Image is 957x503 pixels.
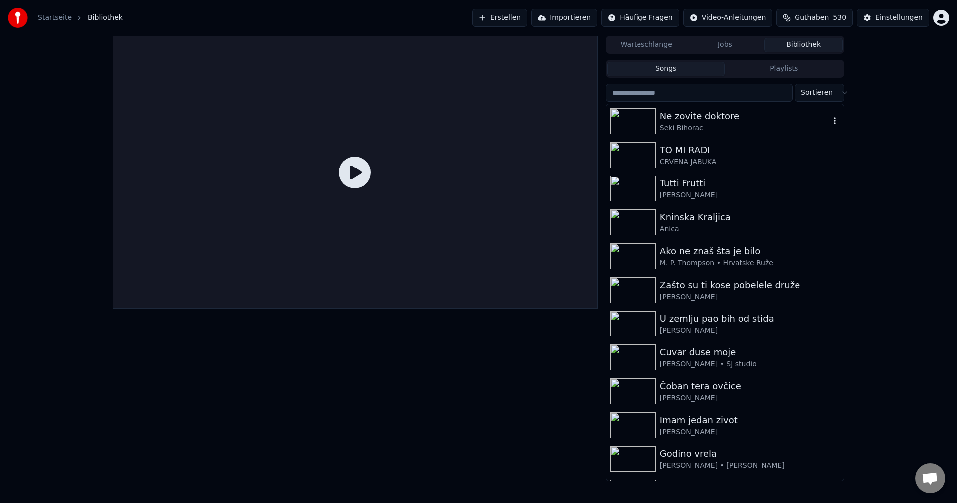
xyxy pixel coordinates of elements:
[660,109,830,123] div: Ne zovite doktore
[8,8,28,28] img: youka
[660,224,840,234] div: Anica
[857,9,929,27] button: Einstellungen
[660,447,840,461] div: Godino vrela
[764,38,843,52] button: Bibliothek
[607,38,686,52] button: Warteschlange
[683,9,773,27] button: Video-Anleitungen
[915,463,945,493] a: Chat öffnen
[660,461,840,471] div: [PERSON_NAME] • [PERSON_NAME]
[875,13,923,23] div: Einstellungen
[660,359,840,369] div: [PERSON_NAME] • SJ studio
[795,13,829,23] span: Guthaben
[660,176,840,190] div: Tutti Frutti
[38,13,72,23] a: Startseite
[725,62,843,76] button: Playlists
[660,326,840,335] div: [PERSON_NAME]
[660,379,840,393] div: Čoban tera ovčice
[660,210,840,224] div: Kninska Kraljica
[472,9,527,27] button: Erstellen
[660,190,840,200] div: [PERSON_NAME]
[660,244,840,258] div: Ako ne znaš šta je bilo
[776,9,853,27] button: Guthaben530
[686,38,765,52] button: Jobs
[660,345,840,359] div: Cuvar duse moje
[660,427,840,437] div: [PERSON_NAME]
[660,312,840,326] div: U zemlju pao bih od stida
[531,9,597,27] button: Importieren
[660,278,840,292] div: Zašto su ti kose pobelele druže
[833,13,846,23] span: 530
[88,13,123,23] span: Bibliothek
[660,393,840,403] div: [PERSON_NAME]
[607,62,725,76] button: Songs
[660,123,830,133] div: Seki Bihorac
[801,88,833,98] span: Sortieren
[660,258,840,268] div: M. P. Thompson • Hrvatske Ruže
[601,9,679,27] button: Häufige Fragen
[660,413,840,427] div: Imam jedan zivot
[38,13,123,23] nav: breadcrumb
[660,143,840,157] div: TO MI RADI
[660,292,840,302] div: [PERSON_NAME]
[660,157,840,167] div: CRVENA JABUKA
